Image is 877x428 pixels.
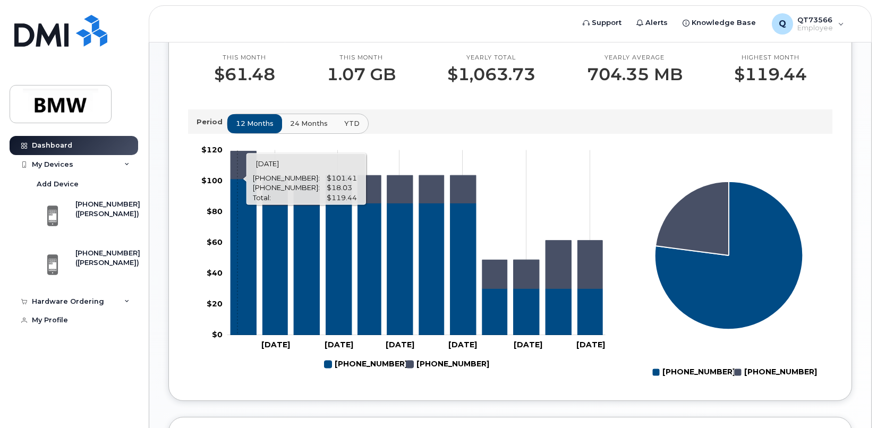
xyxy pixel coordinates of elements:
[587,54,683,62] p: Yearly average
[734,54,807,62] p: Highest month
[406,355,489,373] g: 864-404-0644
[201,145,606,373] g: Chart
[587,65,683,84] p: 704.35 MB
[207,207,223,216] tspan: $80
[592,18,621,28] span: Support
[652,363,817,381] g: Legend
[575,12,629,33] a: Support
[514,340,542,349] tspan: [DATE]
[675,12,763,33] a: Knowledge Base
[734,65,807,84] p: $119.44
[655,182,803,329] g: Series
[576,340,605,349] tspan: [DATE]
[325,340,353,349] tspan: [DATE]
[779,18,786,30] span: Q
[207,237,223,247] tspan: $60
[447,54,535,62] p: Yearly total
[231,151,602,288] g: 864-404-0644
[797,24,833,32] span: Employee
[692,18,756,28] span: Knowledge Base
[214,65,275,84] p: $61.48
[629,12,675,33] a: Alerts
[652,182,817,381] g: Chart
[212,330,223,339] tspan: $0
[325,355,407,373] g: 864-748-7295
[327,65,396,84] p: 1.07 GB
[797,15,833,24] span: QT73566
[386,340,414,349] tspan: [DATE]
[344,118,360,129] span: YTD
[231,179,602,335] g: 864-748-7295
[197,117,227,127] p: Period
[327,54,396,62] p: This month
[201,145,223,155] tspan: $120
[207,268,223,278] tspan: $40
[447,65,535,84] p: $1,063.73
[831,382,869,420] iframe: Messenger Launcher
[645,18,668,28] span: Alerts
[207,299,223,309] tspan: $20
[214,54,275,62] p: This month
[325,355,489,373] g: Legend
[261,340,290,349] tspan: [DATE]
[290,118,328,129] span: 24 months
[448,340,477,349] tspan: [DATE]
[201,176,223,185] tspan: $100
[764,13,852,35] div: QT73566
